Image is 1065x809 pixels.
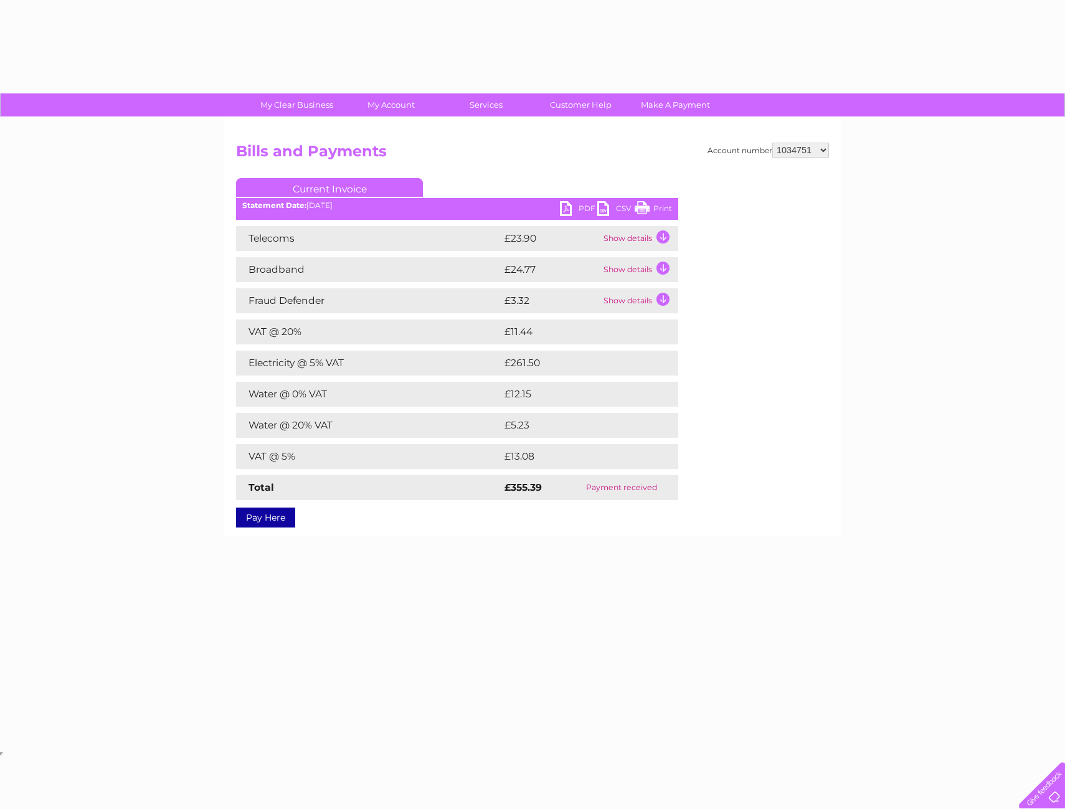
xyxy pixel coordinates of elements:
td: Water @ 20% VAT [236,413,501,438]
td: Electricity @ 5% VAT [236,351,501,376]
a: My Clear Business [245,93,348,116]
a: Print [635,201,672,219]
td: £3.32 [501,288,600,313]
a: Current Invoice [236,178,423,197]
td: £261.50 [501,351,655,376]
td: Payment received [565,475,678,500]
a: Services [435,93,537,116]
a: Customer Help [529,93,632,116]
td: Show details [600,288,678,313]
td: Show details [600,257,678,282]
td: £13.08 [501,444,652,469]
td: VAT @ 5% [236,444,501,469]
a: CSV [597,201,635,219]
strong: Total [249,481,274,493]
td: Fraud Defender [236,288,501,313]
td: Water @ 0% VAT [236,382,501,407]
div: Account number [708,143,829,158]
td: £23.90 [501,226,600,251]
a: My Account [340,93,443,116]
a: Make A Payment [624,93,727,116]
div: [DATE] [236,201,678,210]
td: Telecoms [236,226,501,251]
b: Statement Date: [242,201,306,210]
strong: £355.39 [504,481,542,493]
td: £12.15 [501,382,650,407]
td: £11.44 [501,319,651,344]
a: Pay Here [236,508,295,528]
td: VAT @ 20% [236,319,501,344]
td: £5.23 [501,413,649,438]
a: PDF [560,201,597,219]
h2: Bills and Payments [236,143,829,166]
td: Show details [600,226,678,251]
td: £24.77 [501,257,600,282]
td: Broadband [236,257,501,282]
